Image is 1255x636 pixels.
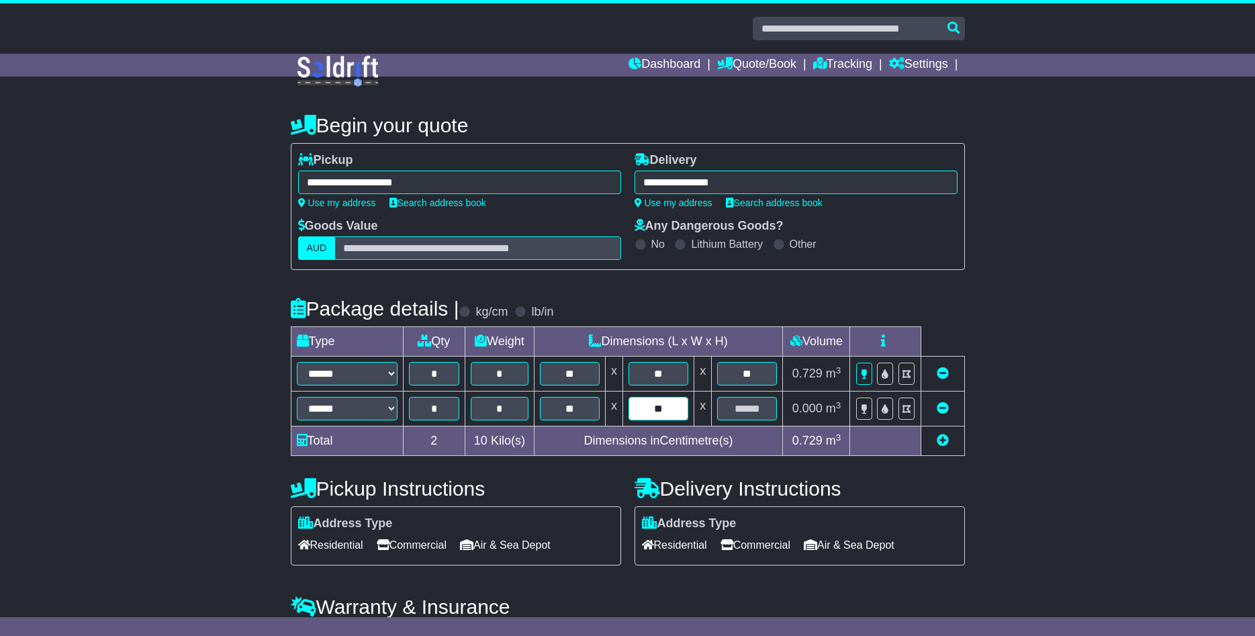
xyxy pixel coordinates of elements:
span: Air & Sea Depot [804,535,894,555]
sup: 3 [836,433,841,443]
span: m [826,402,841,415]
span: 0.729 [792,367,823,380]
label: Other [790,238,817,251]
td: Dimensions (L x W x H) [534,327,783,357]
td: x [605,392,622,426]
h4: Warranty & Insurance [291,596,965,618]
span: 0.729 [792,434,823,447]
a: Search address book [389,197,486,208]
h4: Delivery Instructions [635,478,965,500]
a: Add new item [937,434,949,447]
td: 2 [403,426,465,456]
td: x [694,392,712,426]
a: Settings [889,54,948,77]
label: No [651,238,665,251]
td: x [605,357,622,392]
a: Remove this item [937,367,949,380]
a: Use my address [635,197,712,208]
label: Address Type [298,516,393,531]
a: Search address book [726,197,823,208]
label: Address Type [642,516,737,531]
td: Kilo(s) [465,426,534,456]
span: Residential [642,535,707,555]
label: Pickup [298,153,353,168]
span: Air & Sea Depot [460,535,551,555]
span: 0.000 [792,402,823,415]
h4: Begin your quote [291,114,965,136]
a: Tracking [813,54,872,77]
span: m [826,434,841,447]
sup: 3 [836,400,841,410]
sup: 3 [836,365,841,375]
a: Dashboard [629,54,700,77]
a: Use my address [298,197,376,208]
td: Total [291,426,403,456]
h4: Pickup Instructions [291,478,621,500]
td: Volume [783,327,850,357]
a: Remove this item [937,402,949,415]
span: Commercial [377,535,447,555]
td: x [694,357,712,392]
label: Lithium Battery [691,238,763,251]
td: Qty [403,327,465,357]
span: m [826,367,841,380]
a: Quote/Book [717,54,796,77]
label: AUD [298,236,336,260]
td: Weight [465,327,534,357]
label: Goods Value [298,219,378,234]
span: Commercial [721,535,790,555]
label: Any Dangerous Goods? [635,219,784,234]
td: Dimensions in Centimetre(s) [534,426,783,456]
span: Residential [298,535,363,555]
label: kg/cm [475,305,508,320]
span: 10 [474,434,487,447]
td: Type [291,327,403,357]
label: Delivery [635,153,697,168]
h4: Package details | [291,298,459,320]
label: lb/in [531,305,553,320]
